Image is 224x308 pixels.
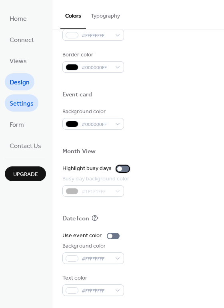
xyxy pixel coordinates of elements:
[5,137,46,154] a: Contact Us
[10,34,34,46] span: Connect
[62,274,122,282] div: Text color
[10,98,34,110] span: Settings
[62,164,112,173] div: Highlight busy days
[62,148,96,156] div: Month View
[5,94,38,112] a: Settings
[5,116,29,133] a: Form
[82,64,111,72] span: #000000FF
[5,10,32,27] a: Home
[82,32,111,40] span: #FFFFFFFF
[10,76,30,89] span: Design
[13,170,38,179] span: Upgrade
[5,166,46,181] button: Upgrade
[10,55,27,68] span: Views
[5,31,39,48] a: Connect
[82,287,111,295] span: #FFFFFFFF
[62,175,130,183] div: Busy day background color
[5,52,32,69] a: Views
[62,215,89,223] div: Date Icon
[62,91,92,99] div: Event card
[10,119,24,131] span: Form
[62,232,102,240] div: Use event color
[62,51,122,59] div: Border color
[62,108,122,116] div: Background color
[82,255,111,263] span: #FFFFFFFF
[82,120,111,129] span: #000000FF
[10,13,27,25] span: Home
[62,242,122,250] div: Background color
[5,73,34,90] a: Design
[10,140,41,152] span: Contact Us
